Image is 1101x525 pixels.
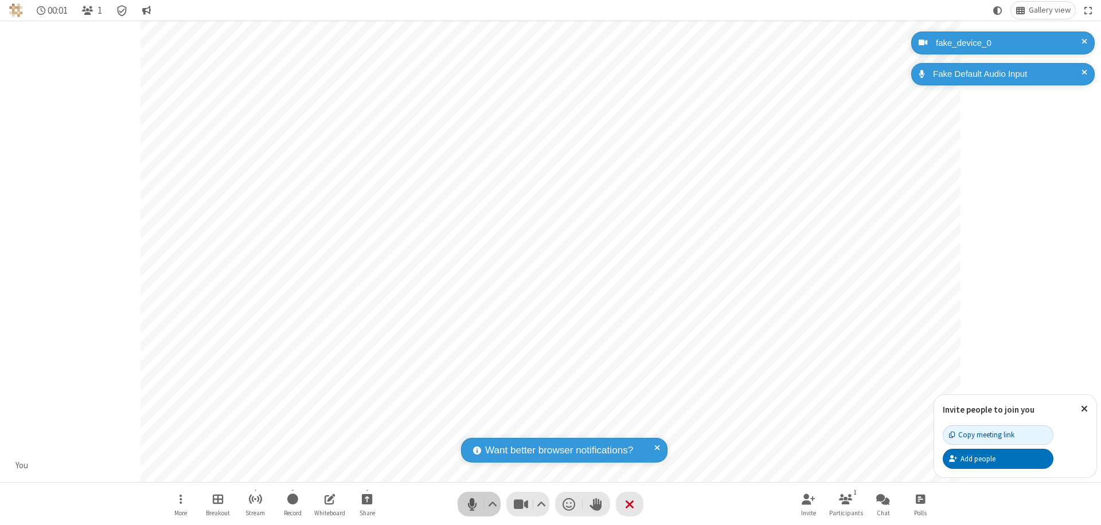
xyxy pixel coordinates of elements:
[350,488,384,520] button: Start sharing
[1011,2,1075,19] button: Change layout
[1029,6,1071,15] span: Gallery view
[989,2,1007,19] button: Using system theme
[284,510,302,516] span: Record
[238,488,272,520] button: Start streaming
[201,488,235,520] button: Manage Breakout Rooms
[245,510,265,516] span: Stream
[616,492,643,516] button: End or leave meeting
[932,37,1086,50] div: fake_device_0
[360,510,375,516] span: Share
[829,488,863,520] button: Open participant list
[275,488,310,520] button: Start recording
[1080,2,1097,19] button: Fullscreen
[313,488,347,520] button: Open shared whiteboard
[1072,395,1096,423] button: Close popover
[943,425,1053,445] button: Copy meeting link
[534,492,549,516] button: Video setting
[485,492,501,516] button: Audio settings
[914,510,927,516] span: Polls
[943,404,1034,415] label: Invite people to join you
[866,488,900,520] button: Open chat
[801,510,816,516] span: Invite
[163,488,198,520] button: Open menu
[111,2,133,19] div: Meeting details Encryption enabled
[949,429,1014,440] div: Copy meeting link
[583,492,610,516] button: Raise hand
[137,2,155,19] button: Conversation
[829,510,863,516] span: Participants
[206,510,230,516] span: Breakout
[9,3,23,17] img: QA Selenium DO NOT DELETE OR CHANGE
[877,510,890,516] span: Chat
[485,443,633,458] span: Want better browser notifications?
[77,2,107,19] button: Open participant list
[48,5,68,16] span: 00:01
[11,459,33,472] div: You
[314,510,345,516] span: Whiteboard
[506,492,549,516] button: Stop video (⌘+Shift+V)
[850,487,860,497] div: 1
[943,449,1053,468] button: Add people
[791,488,826,520] button: Invite participants (⌘+Shift+I)
[97,5,102,16] span: 1
[929,68,1086,81] div: Fake Default Audio Input
[458,492,501,516] button: Mute (⌘+Shift+A)
[174,510,187,516] span: More
[555,492,583,516] button: Send a reaction
[903,488,938,520] button: Open poll
[32,2,73,19] div: Timer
